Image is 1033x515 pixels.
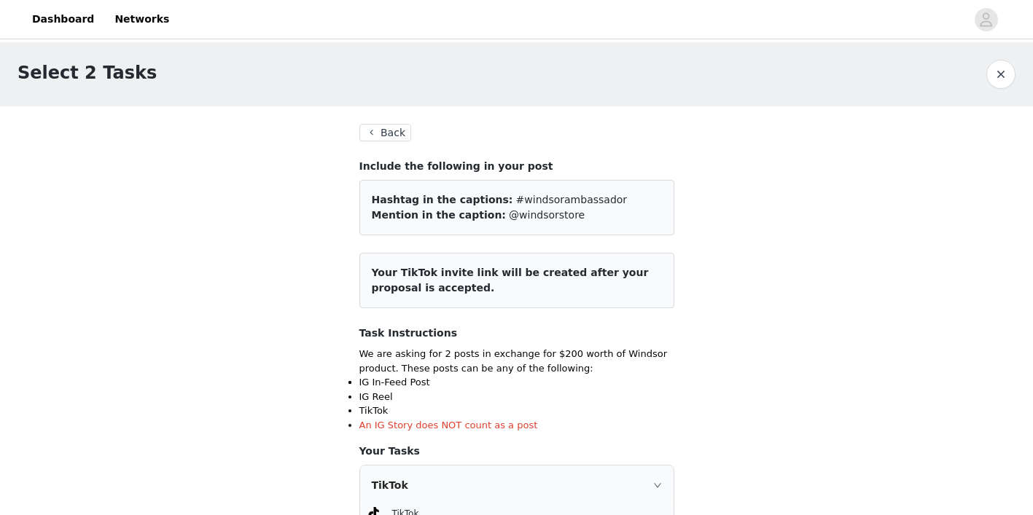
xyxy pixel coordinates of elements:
[359,420,538,431] span: An IG Story does NOT count as a post
[359,124,412,141] button: Back
[359,404,674,418] li: TikTok
[17,60,157,86] h1: Select 2 Tasks
[359,347,674,375] p: We are asking for 2 posts in exchange for $200 worth of Windsor product. These posts can be any o...
[372,209,506,221] span: Mention in the caption:
[653,481,662,490] i: icon: right
[509,209,585,221] span: @windsorstore
[106,3,178,36] a: Networks
[372,267,649,294] span: Your TikTok invite link will be created after your proposal is accepted.
[359,375,674,390] li: IG In-Feed Post
[23,3,103,36] a: Dashboard
[359,390,674,404] li: IG Reel
[359,444,674,459] h4: Your Tasks
[359,159,674,174] h4: Include the following in your post
[359,326,674,341] h4: Task Instructions
[979,8,993,31] div: avatar
[516,194,628,205] span: #windsorambassador
[360,465,674,505] div: icon: rightTikTok
[372,194,513,205] span: Hashtag in the captions:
